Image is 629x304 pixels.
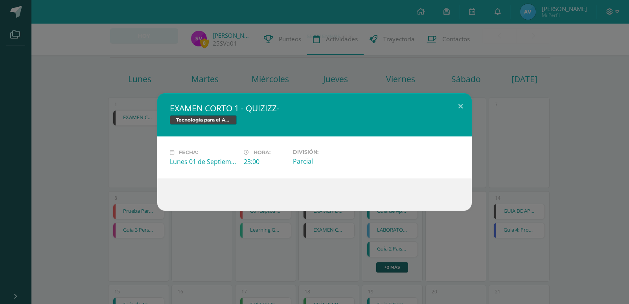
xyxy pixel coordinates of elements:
[244,157,287,166] div: 23:00
[449,93,472,120] button: Close (Esc)
[170,157,237,166] div: Lunes 01 de Septiembre
[293,157,360,166] div: Parcial
[179,149,198,155] span: Fecha:
[293,149,360,155] label: División:
[170,115,237,125] span: Tecnología para el Aprendizaje y la Comunicación (Informática)
[170,103,459,114] h2: EXAMEN CORTO 1 - QUIZIZZ-
[254,149,270,155] span: Hora:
